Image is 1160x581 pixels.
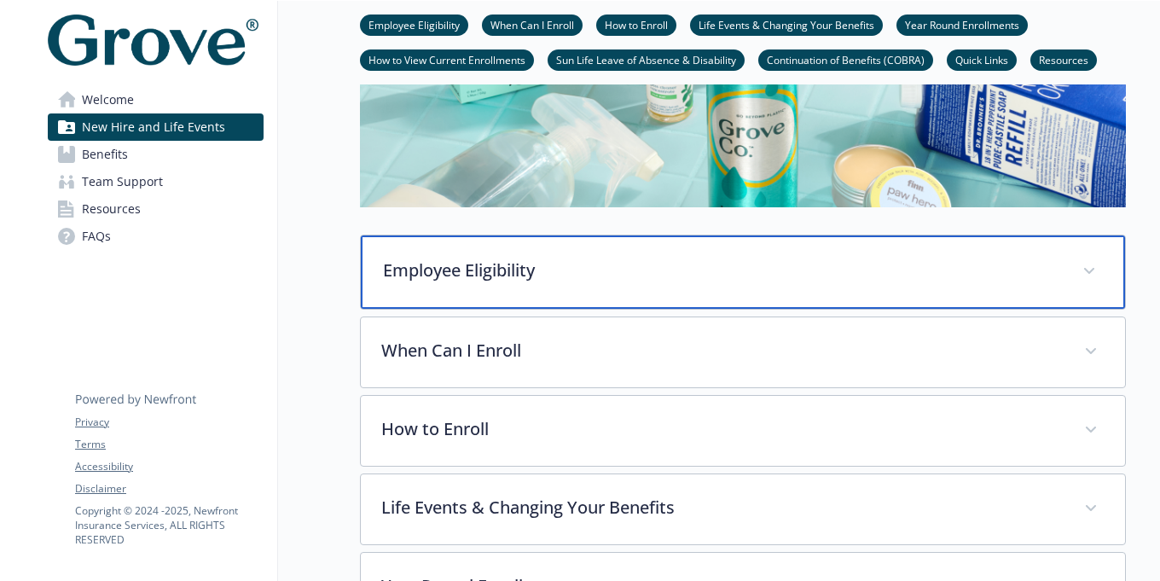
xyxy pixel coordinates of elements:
a: New Hire and Life Events [48,113,264,141]
a: Privacy [75,415,263,430]
a: Resources [48,195,264,223]
a: Welcome [48,86,264,113]
a: When Can I Enroll [482,16,583,32]
a: Quick Links [947,51,1017,67]
a: FAQs [48,223,264,250]
a: Sun Life Leave of Absence & Disability [548,51,745,67]
a: Disclaimer [75,481,263,497]
p: Life Events & Changing Your Benefits [381,495,1064,520]
a: Benefits [48,141,264,168]
div: Life Events & Changing Your Benefits [361,474,1125,544]
a: How to Enroll [596,16,676,32]
p: How to Enroll [381,416,1064,442]
p: Copyright © 2024 - 2025 , Newfront Insurance Services, ALL RIGHTS RESERVED [75,503,263,547]
div: When Can I Enroll [361,317,1125,387]
a: Employee Eligibility [360,16,468,32]
span: FAQs [82,223,111,250]
a: How to View Current Enrollments [360,51,534,67]
p: When Can I Enroll [381,338,1064,363]
a: Terms [75,437,263,452]
a: Year Round Enrollments [896,16,1028,32]
a: Life Events & Changing Your Benefits [690,16,883,32]
div: Employee Eligibility [361,235,1125,309]
a: Continuation of Benefits (COBRA) [758,51,933,67]
span: Benefits [82,141,128,168]
a: Team Support [48,168,264,195]
div: How to Enroll [361,396,1125,466]
span: New Hire and Life Events [82,113,225,141]
a: Resources [1030,51,1097,67]
p: Employee Eligibility [383,258,1062,283]
span: Resources [82,195,141,223]
span: Welcome [82,86,134,113]
span: Team Support [82,168,163,195]
a: Accessibility [75,459,263,474]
